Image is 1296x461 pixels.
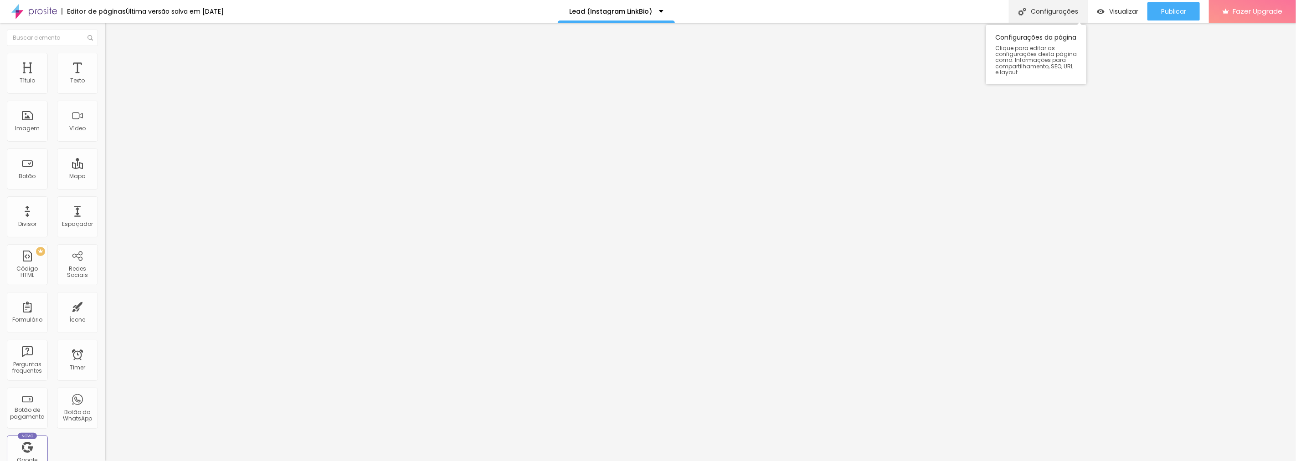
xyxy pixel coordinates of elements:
div: Texto [70,77,85,84]
div: Imagem [15,125,40,132]
span: Visualizar [1109,8,1138,15]
img: view-1.svg [1097,8,1105,15]
div: Mapa [69,173,86,179]
input: Buscar elemento [7,30,98,46]
div: Botão do WhatsApp [59,409,95,422]
div: Botão [19,173,36,179]
button: Publicar [1147,2,1200,20]
div: Última versão salva em [DATE] [126,8,224,15]
div: Ícone [70,317,86,323]
div: Espaçador [62,221,93,227]
img: Icone [87,35,93,41]
div: Botão de pagamento [9,407,45,420]
span: Fazer Upgrade [1233,7,1282,15]
div: Configurações da página [986,25,1086,84]
div: Formulário [12,317,42,323]
div: Novo [18,433,37,439]
span: Clique para editar as configurações desta página como: Informações para compartilhamento, SEO, UR... [995,45,1077,75]
div: Editor de páginas [62,8,126,15]
div: Redes Sociais [59,266,95,279]
button: Visualizar [1088,2,1147,20]
img: Icone [1018,8,1026,15]
div: Código HTML [9,266,45,279]
div: Divisor [18,221,36,227]
div: Timer [70,364,85,371]
iframe: Editor [105,23,1296,461]
span: Publicar [1161,8,1186,15]
p: Lead (Instagram LinkBio) [569,8,652,15]
div: Vídeo [69,125,86,132]
div: Título [20,77,35,84]
div: Perguntas frequentes [9,361,45,374]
